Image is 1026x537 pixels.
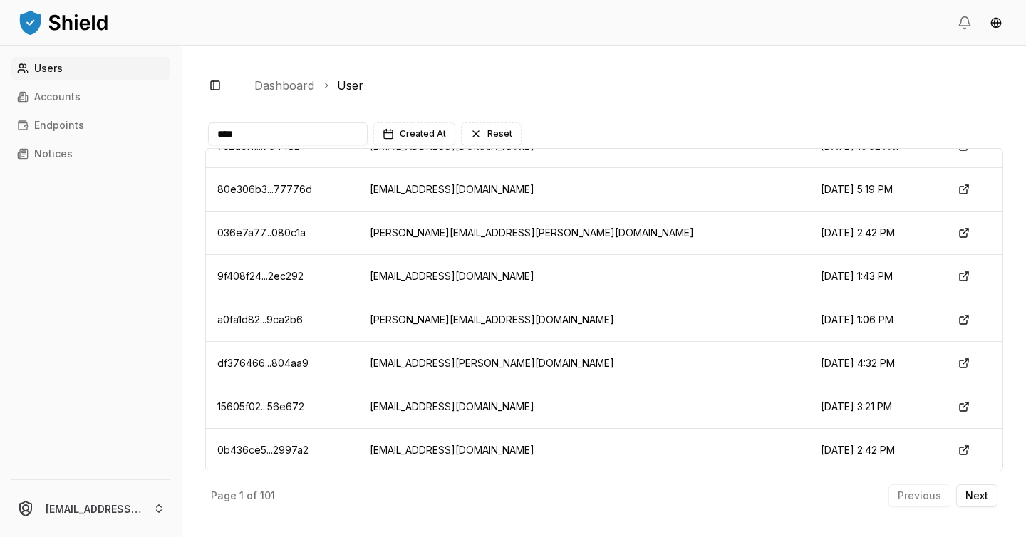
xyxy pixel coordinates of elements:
td: [EMAIL_ADDRESS][DOMAIN_NAME] [358,254,809,298]
span: [DATE] 1:43 PM [821,270,893,282]
a: Accounts [11,85,170,108]
span: df376466...804aa9 [217,357,309,369]
a: Users [11,57,170,80]
td: [EMAIL_ADDRESS][PERSON_NAME][DOMAIN_NAME] [358,341,809,385]
span: 15605f02...56e672 [217,400,304,412]
span: Created At [400,128,446,140]
a: Notices [11,142,170,165]
a: Dashboard [254,77,314,94]
td: [EMAIL_ADDRESS][DOMAIN_NAME] [358,428,809,471]
span: [DATE] 2:42 PM [821,444,895,456]
button: Next [956,484,997,507]
span: 9f408f24...2ec292 [217,270,304,282]
p: Notices [34,149,73,159]
p: Page [211,491,237,501]
p: Endpoints [34,120,84,130]
button: Reset filters [461,122,522,145]
a: User [337,77,363,94]
p: 101 [260,491,275,501]
td: [EMAIL_ADDRESS][DOMAIN_NAME] [358,385,809,428]
button: [EMAIL_ADDRESS][DOMAIN_NAME] [6,486,176,531]
span: [DATE] 5:19 PM [821,183,893,195]
p: [EMAIL_ADDRESS][DOMAIN_NAME] [46,501,142,516]
p: Next [965,491,988,501]
span: [DATE] 1:06 PM [821,313,893,325]
td: [PERSON_NAME][EMAIL_ADDRESS][DOMAIN_NAME] [358,298,809,341]
p: 1 [239,491,244,501]
img: ShieldPay Logo [17,8,110,36]
td: [PERSON_NAME][EMAIL_ADDRESS][PERSON_NAME][DOMAIN_NAME] [358,211,809,254]
span: [DATE] 4:32 PM [821,357,895,369]
p: of [247,491,257,501]
nav: breadcrumb [254,77,992,94]
span: [DATE] 3:21 PM [821,400,892,412]
span: 80e306b3...77776d [217,183,312,195]
p: Accounts [34,92,81,102]
span: 036e7a77...080c1a [217,226,306,239]
a: Endpoints [11,114,170,137]
span: 7c2dcf1f...754482 [217,140,300,152]
p: Users [34,63,63,73]
span: 0b436ce5...2997a2 [217,444,309,456]
button: Created At [373,122,455,145]
span: a0fa1d82...9ca2b6 [217,313,303,325]
span: [DATE] 10:52 AM [821,140,898,152]
span: [DATE] 2:42 PM [821,226,895,239]
td: [EMAIL_ADDRESS][DOMAIN_NAME] [358,167,809,211]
